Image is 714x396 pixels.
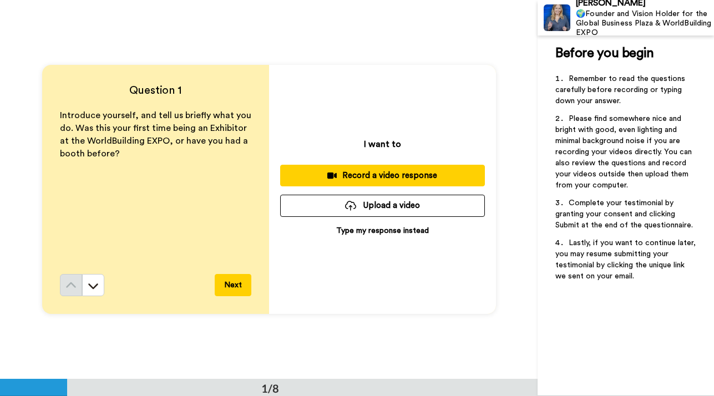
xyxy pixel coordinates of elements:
[576,9,713,37] div: 🌍Founder and Vision Holder for the Global Business Plaza & WorldBuilding EXPO
[544,4,570,31] img: Profile Image
[555,199,693,229] span: Complete your testimonial by granting your consent and clicking Submit at the end of the question...
[60,83,251,98] h4: Question 1
[364,138,401,151] p: I want to
[280,195,485,216] button: Upload a video
[555,47,654,60] span: Before you begin
[60,111,254,158] span: Introduce yourself, and tell us briefly what you do. Was this your first time being an Exhibitor ...
[555,115,694,189] span: Please find somewhere nice and bright with good, even lighting and minimal background noise if yo...
[215,274,251,296] button: Next
[555,75,687,105] span: Remember to read the questions carefully before recording or typing down your answer.
[280,165,485,186] button: Record a video response
[336,225,429,236] p: Type my response instead
[289,170,476,181] div: Record a video response
[555,239,698,280] span: Lastly, if you want to continue later, you may resume submitting your testimonial by clicking the...
[244,380,297,396] div: 1/8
